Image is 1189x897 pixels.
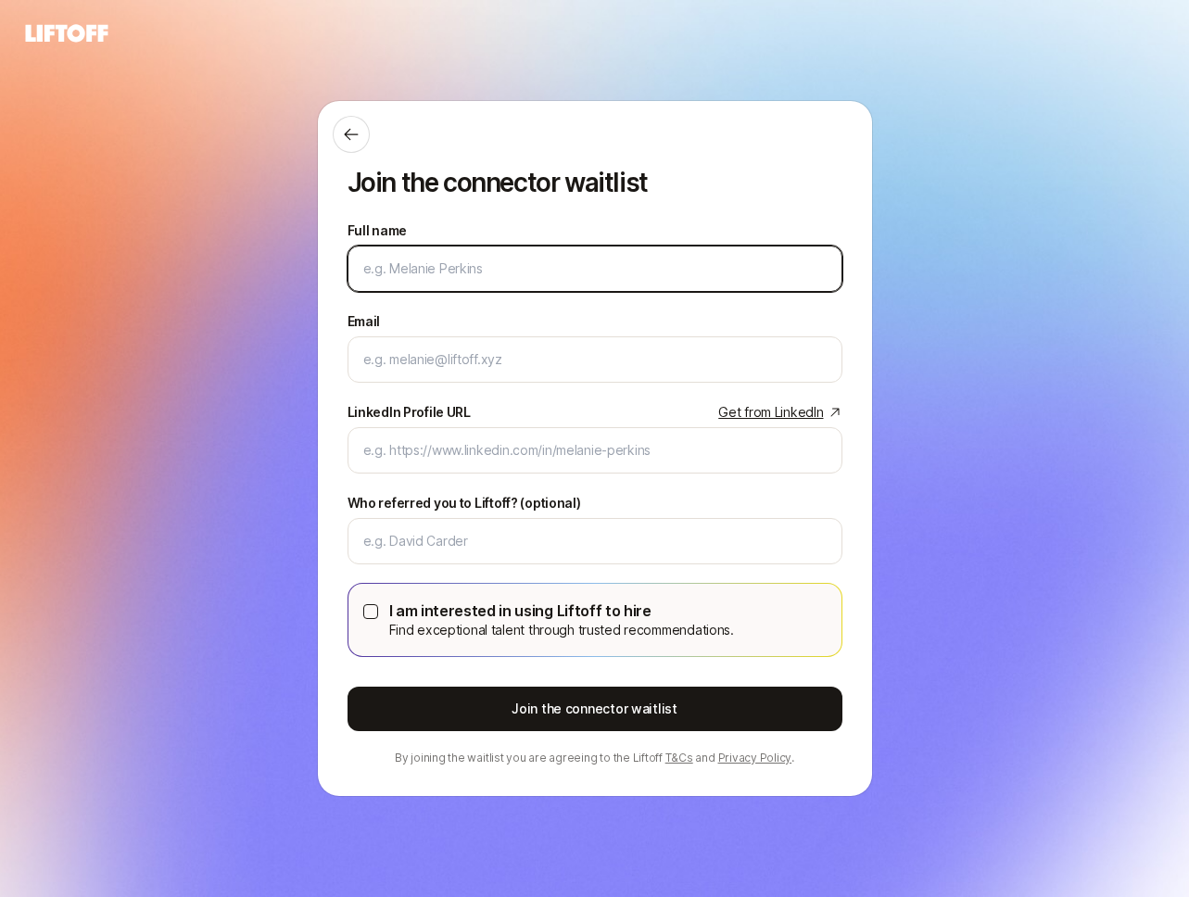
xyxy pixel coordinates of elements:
[348,750,842,766] p: By joining the waitlist you are agreeing to the Liftoff and .
[348,492,581,514] label: Who referred you to Liftoff? (optional)
[363,258,827,280] input: e.g. Melanie Perkins
[363,530,827,552] input: e.g. David Carder
[389,619,734,641] p: Find exceptional talent through trusted recommendations.
[348,687,842,731] button: Join the connector waitlist
[665,751,693,764] a: T&Cs
[348,168,842,197] p: Join the connector waitlist
[363,604,378,619] button: I am interested in using Liftoff to hireFind exceptional talent through trusted recommendations.
[348,401,471,423] div: LinkedIn Profile URL
[363,439,827,461] input: e.g. https://www.linkedin.com/in/melanie-perkins
[718,401,841,423] a: Get from LinkedIn
[348,220,407,242] label: Full name
[389,599,734,623] p: I am interested in using Liftoff to hire
[348,310,381,333] label: Email
[718,751,792,764] a: Privacy Policy
[363,348,827,371] input: e.g. melanie@liftoff.xyz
